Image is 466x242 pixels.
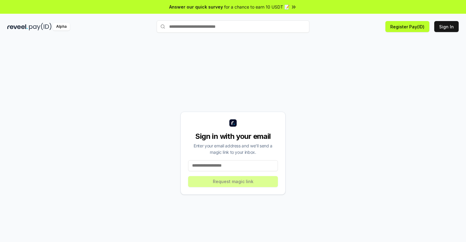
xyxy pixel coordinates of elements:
button: Sign In [434,21,459,32]
span: for a chance to earn 10 USDT 📝 [224,4,289,10]
div: Enter your email address and we’ll send a magic link to your inbox. [188,143,278,155]
img: logo_small [229,119,237,127]
img: reveel_dark [7,23,28,31]
div: Sign in with your email [188,132,278,141]
button: Register Pay(ID) [385,21,429,32]
img: pay_id [29,23,52,31]
span: Answer our quick survey [169,4,223,10]
div: Alpha [53,23,70,31]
